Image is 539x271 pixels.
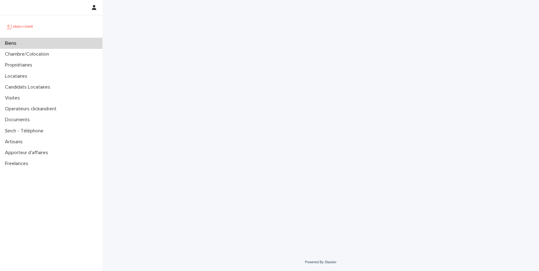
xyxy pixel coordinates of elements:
p: Candidats Locataires [2,84,55,90]
p: Apporteur d'affaires [2,150,53,156]
p: Visites [2,95,25,101]
p: Operateurs clickandrent [2,106,61,112]
p: Documents [2,117,35,123]
img: UCB0brd3T0yccxBKYDjQ [5,20,35,33]
p: Chambre/Colocation [2,51,54,57]
p: Sinch - Téléphone [2,128,48,134]
p: Propriétaires [2,62,37,68]
p: Biens [2,40,21,46]
p: Locataires [2,73,32,79]
a: Powered By Stacker [305,260,336,264]
p: Freelances [2,161,33,167]
p: Artisans [2,139,28,145]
